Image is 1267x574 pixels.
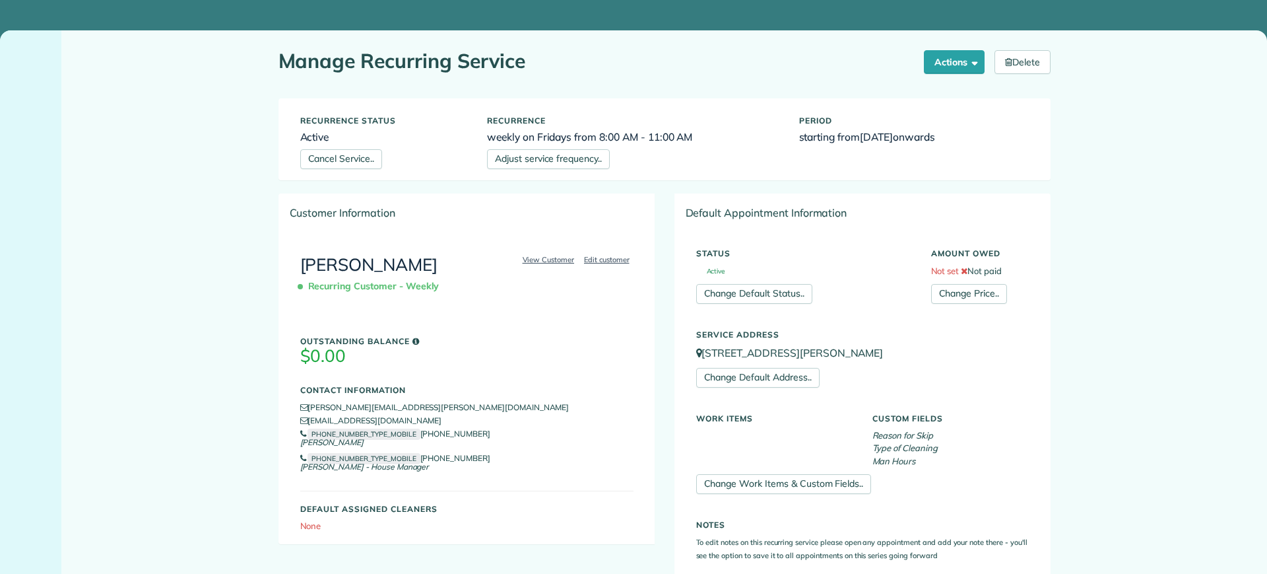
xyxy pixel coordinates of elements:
[487,149,610,169] a: Adjust service frequency..
[696,414,853,423] h5: Work Items
[300,414,633,427] li: [EMAIL_ADDRESS][DOMAIN_NAME]
[300,429,490,439] a: PHONE_NUMBER_TYPE_MOBILE[PHONE_NUMBER]
[799,131,1029,143] h6: starting from onwards
[300,254,438,275] a: [PERSON_NAME]
[279,194,655,231] div: Customer Information
[300,437,364,447] span: [PERSON_NAME]
[300,453,490,463] a: PHONE_NUMBER_TYPE_MOBILE[PHONE_NUMBER]
[300,131,468,143] h6: Active
[872,443,938,453] em: Type of Cleaning
[580,254,633,266] a: Edit customer
[300,520,321,531] span: None
[696,368,820,388] a: Change Default Address..
[931,284,1007,304] a: Change Price..
[931,266,959,276] span: Not set
[300,386,633,394] h5: Contact Information
[924,50,985,74] button: Actions
[696,474,872,494] a: Change Work Items & Custom Fields..
[696,284,812,304] a: Change Default Status..
[696,268,725,275] span: Active
[799,116,1029,125] h5: Period
[696,330,1029,339] h5: Service Address
[860,130,893,143] span: [DATE]
[487,116,779,125] h5: Recurrence
[696,345,1029,361] p: [STREET_ADDRESS][PERSON_NAME]
[300,275,445,298] span: Recurring Customer - Weekly
[308,429,420,440] small: PHONE_NUMBER_TYPE_MOBILE
[519,254,579,266] a: View Customer
[300,505,633,513] h5: Default Assigned Cleaners
[300,116,468,125] h5: Recurrence status
[994,50,1051,74] a: Delete
[300,401,633,414] li: [PERSON_NAME][EMAIL_ADDRESS][PERSON_NAME][DOMAIN_NAME]
[675,194,1050,231] div: Default Appointment Information
[300,462,429,472] span: [PERSON_NAME] - House Manager
[300,337,633,345] h5: Outstanding Balance
[872,414,1029,423] h5: Custom Fields
[696,538,1027,560] small: To edit notes on this recurring service please open any appointment and add your note there - you...
[931,249,1029,258] h5: Amount Owed
[921,242,1039,304] div: Not paid
[278,50,915,72] h1: Manage Recurring Service
[696,520,1029,529] h5: Notes
[487,131,779,143] h6: weekly on Fridays from 8:00 AM - 11:00 AM
[696,249,911,258] h5: Status
[872,430,933,441] em: Reason for Skip
[308,453,420,464] small: PHONE_NUMBER_TYPE_MOBILE
[872,456,916,466] em: Man Hours
[300,347,633,366] h3: $0.00
[300,149,382,169] a: Cancel Service..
